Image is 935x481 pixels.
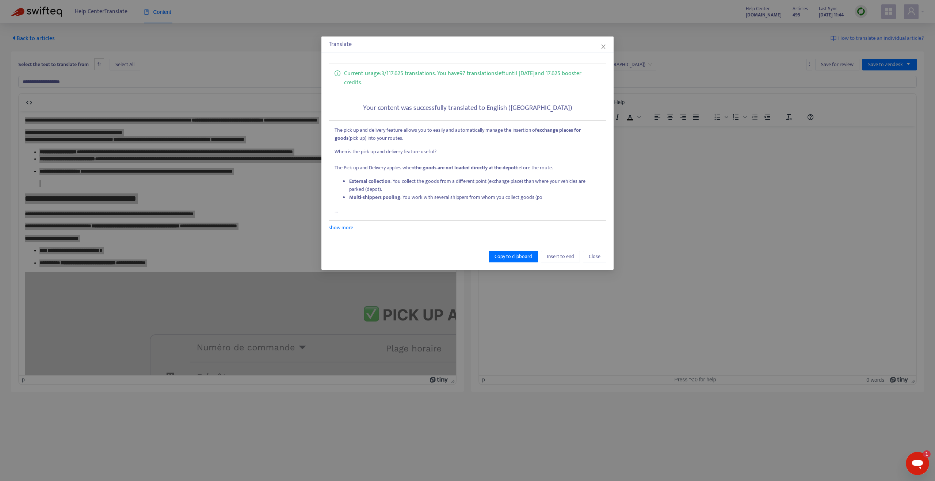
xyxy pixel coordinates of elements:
[916,450,931,458] iframe: Nombre de messages non lus
[414,163,516,172] strong: the goods are not loaded directly at the depot
[349,177,600,193] li: : You collect the goods from a different point (exchange place) than where your vehicles are park...
[335,126,600,142] p: The pick up and delivery feature allows you to easily and automatically manage the insertion of (...
[349,193,400,201] strong: Multi-shippers pooling
[335,148,600,172] p: When is the pick up and delivery feature useful? The Pick up and Delivery applies when before the...
[489,251,538,262] button: Copy to clipboard
[335,69,340,76] span: info-circle
[329,40,606,49] div: Translate
[349,193,600,201] li: : You work with several shippers from whom you collect goods (po
[599,43,607,51] button: Close
[329,104,606,112] h5: Your content was successfully translated to English ([GEOGRAPHIC_DATA])
[589,253,600,261] span: Close
[349,177,390,185] strong: External collection
[583,251,606,262] button: Close
[344,69,600,87] p: Current usage: 3 / 117.625 translations . You have 97 translations left until [DATE] and 17.625 b...
[906,452,929,475] iframe: Bouton de lancement de la fenêtre de messagerie, 1 message non lu
[6,6,431,13] body: Rich Text Area. Press ALT-0 for help.
[547,253,574,261] span: Insert to end
[600,44,606,50] span: close
[541,251,580,262] button: Insert to end
[335,126,581,142] strong: exchange places for goods
[495,253,532,261] span: Copy to clipboard
[329,120,606,221] div: ...
[329,223,353,232] a: show more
